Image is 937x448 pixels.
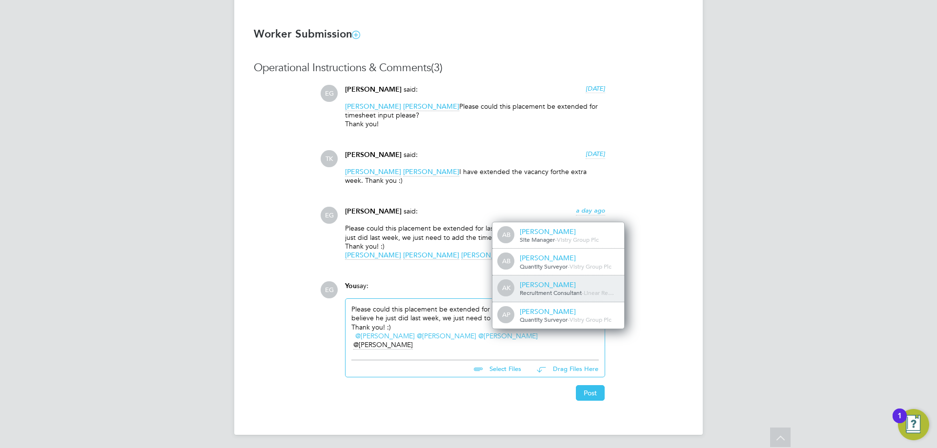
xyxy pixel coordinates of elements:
span: EG [321,207,338,224]
span: - [582,289,584,296]
span: [PERSON_NAME] [345,207,402,215]
span: [PERSON_NAME] [345,85,402,94]
button: Drag Files Here [529,359,599,379]
span: said: [404,207,418,215]
p: I have extended the vacancy forthe extra week. Thank you :) [345,167,605,185]
b: Worker Submission [254,27,360,40]
span: EG [321,281,338,298]
span: Linear Re… [584,289,614,296]
span: Site Manager [520,235,555,243]
span: said: [404,85,418,94]
span: [DATE] [586,150,605,158]
span: [PERSON_NAME] [345,167,401,176]
span: AB [498,253,514,269]
span: [PERSON_NAME] [345,102,401,111]
div: [PERSON_NAME] [520,307,617,316]
span: [PERSON_NAME] [353,340,413,350]
a: @[PERSON_NAME] [355,331,415,340]
span: You [345,282,357,290]
span: [PERSON_NAME] [345,151,402,159]
span: [PERSON_NAME] [403,102,459,111]
p: Please could this placement be extended for last week, [DATE] please? I believe he just did last ... [345,224,605,259]
div: [PERSON_NAME] [520,253,617,262]
button: Open Resource Center, 1 new notification [898,409,929,440]
span: [PERSON_NAME] [345,251,401,260]
span: - [555,235,557,243]
span: AK [498,280,514,296]
span: - [568,262,570,270]
span: said: [404,150,418,159]
span: TK [321,150,338,167]
span: [PERSON_NAME] [461,251,517,260]
div: 1 [897,416,902,429]
span: [PERSON_NAME] [403,251,459,260]
div: say: [345,281,605,298]
div: [PERSON_NAME] [520,227,617,236]
h3: Operational Instructions & Comments [254,61,683,75]
span: [DATE] [586,84,605,93]
span: EG [321,85,338,102]
span: - [568,315,570,323]
span: Vistry Group Plc [557,235,599,243]
span: Vistry Group Plc [570,262,611,270]
span: (3) [431,61,443,74]
p: Please could this placement be extended for timesheet input please? Thank you! [345,102,605,129]
span: Vistry Group Plc [570,315,611,323]
div: [PERSON_NAME] [520,280,617,289]
span: a day ago [576,206,605,214]
span: [PERSON_NAME] [403,167,459,176]
span: Quantity Surveyor [520,315,568,323]
span: Recruitment Consultant [520,289,582,296]
div: Please could this placement be extended for last week, [DATE] please? I believe he just did last ... [351,305,599,349]
a: @[PERSON_NAME] [478,331,538,340]
span: AB [498,227,514,243]
span: Quantity Surveyor [520,262,568,270]
span: AP [498,307,514,323]
button: Post [576,385,605,401]
a: @[PERSON_NAME] [417,331,476,340]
